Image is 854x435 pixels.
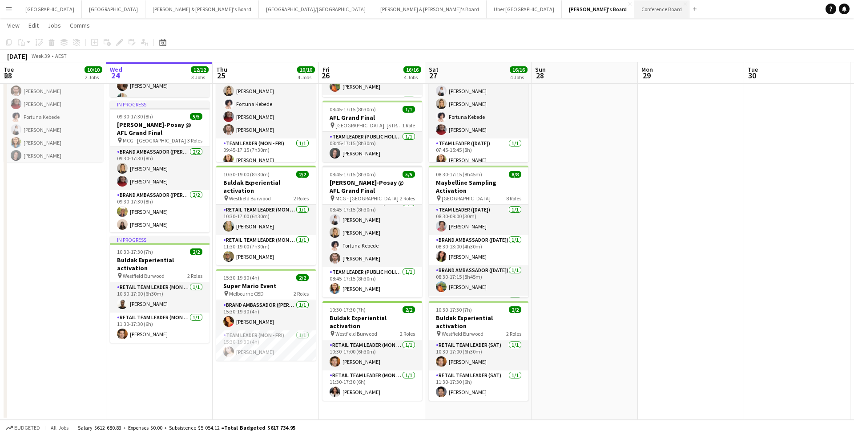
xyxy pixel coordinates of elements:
span: Week 39 [29,53,52,59]
span: 08:30-17:15 (8h45m) [436,171,482,178]
app-job-card: 15:00-15:30 (30m)9/9[PERSON_NAME] Posay online training Online1 RoleBrand Ambassador ([PERSON_NAM... [4,30,103,162]
span: 3 Roles [187,137,202,144]
span: Edit [28,21,39,29]
span: Sun [535,65,546,73]
div: In progress [110,101,209,108]
app-card-role: RETAIL Team Leader (Mon - Fri)1/110:30-17:00 (6h30m)[PERSON_NAME] [110,282,209,313]
button: [GEOGRAPHIC_DATA] [82,0,145,18]
div: 10:30-17:30 (7h)2/2Buldak Experiential activation Westfield Burwood2 RolesRETAIL Team Leader (Sat... [429,301,528,401]
span: Mon [641,65,653,73]
span: 25 [215,70,227,81]
span: Tue [748,65,758,73]
span: Total Budgeted $617 734.95 [224,424,295,431]
div: In progress [110,236,209,243]
span: 16/16 [510,66,528,73]
span: 10:30-19:00 (8h30m) [223,171,270,178]
span: Sat [429,65,439,73]
div: 4 Jobs [404,74,421,81]
app-card-role: RETAIL Team Leader (Sat)1/110:30-17:00 (6h30m)[PERSON_NAME] [429,340,528,370]
h3: AFL Grand Final [322,114,422,122]
button: Budgeted [4,423,41,433]
button: [GEOGRAPHIC_DATA]/[GEOGRAPHIC_DATA] [259,0,373,18]
button: [GEOGRAPHIC_DATA] [18,0,82,18]
app-job-card: 08:30-17:15 (8h45m)8/8Maybelline Sampling Activation [GEOGRAPHIC_DATA]8 RolesTeam Leader ([DATE])... [429,166,528,297]
app-job-card: 10:30-17:30 (7h)2/2Buldak Experiential activation Westfield Burwood2 RolesRETAIL Team Leader (Mon... [322,301,422,401]
span: 2 Roles [400,330,415,337]
span: 1/1 [403,106,415,113]
app-card-role: RETAIL Team Leader (Mon - Fri)1/111:30-17:30 (6h)[PERSON_NAME] [110,313,209,343]
h3: [PERSON_NAME]-Posay @ AFL Grand Final [110,121,209,137]
div: 3 Jobs [191,74,208,81]
h3: Buldak Experiential activation [429,314,528,330]
span: 27 [427,70,439,81]
span: 10:30-17:30 (7h) [117,248,153,255]
app-job-card: 08:45-17:15 (8h30m)1/1AFL Grand Final [GEOGRAPHIC_DATA], [STREET_ADDRESS]1 RoleTeam Leader (Publi... [322,101,422,162]
span: Westfield Burwood [229,195,271,202]
span: 08:45-17:15 (8h30m) [330,171,376,178]
span: Budgeted [14,425,40,431]
h3: Maybelline Sampling Activation [429,179,528,195]
a: View [4,20,23,31]
span: Jobs [48,21,61,29]
span: 2/2 [296,274,309,281]
span: 28 [534,70,546,81]
span: Melbourne CBD [229,290,264,297]
app-job-card: 15:30-19:30 (4h)2/2Super Mario Event Melbourne CBD2 RolesBrand Ambassador ([PERSON_NAME])1/115:30... [216,269,316,361]
span: 16/16 [403,66,421,73]
span: MCG - [GEOGRAPHIC_DATA] [123,137,186,144]
app-card-role: Brand Ambassador (Public Holiday)1/1 [322,95,422,126]
h3: Buldak Experiential activation [110,256,209,272]
button: [PERSON_NAME]'s Board [562,0,634,18]
span: Westfield Burwood [442,330,483,337]
div: 4 Jobs [510,74,527,81]
span: 2/2 [296,171,309,178]
app-card-role: Brand Ambassador ([DATE])1/108:30-13:00 (4h30m)[PERSON_NAME] [429,235,528,265]
span: 23 [2,70,14,81]
span: 2 Roles [294,290,309,297]
h3: [PERSON_NAME]-Posay @ AFL Grand Final [322,179,422,195]
span: Comms [70,21,90,29]
span: 5/5 [403,171,415,178]
span: 2 Roles [506,330,521,337]
app-card-role: Brand Ambassador ([PERSON_NAME])9/915:00-15:30 (30m)[PERSON_NAME][PERSON_NAME]Fortuna Kebede[PERS... [4,69,103,203]
span: [GEOGRAPHIC_DATA] [442,195,491,202]
h3: Buldak Experiential activation [322,314,422,330]
app-job-card: In progress10:30-17:30 (7h)2/2Buldak Experiential activation Westfield Burwood2 RolesRETAIL Team ... [110,236,209,343]
div: In progress09:30-17:30 (8h)5/5[PERSON_NAME]-Posay @ AFL Grand Final MCG - [GEOGRAPHIC_DATA]3 Role... [110,101,209,232]
div: 07:45-15:45 (8h)5/5[PERSON_NAME]-Posay @ AFL Grand Final MCG - [GEOGRAPHIC_DATA]2 RolesBrand Amba... [429,30,528,162]
span: [GEOGRAPHIC_DATA], [STREET_ADDRESS] [335,122,402,129]
button: Uber [GEOGRAPHIC_DATA] [487,0,562,18]
span: 29 [640,70,653,81]
app-card-role: Team Leader ([DATE])1/108:30-09:00 (30m)[PERSON_NAME] [429,205,528,235]
span: 2 Roles [294,195,309,202]
a: Comms [66,20,93,31]
app-job-card: 09:45-17:15 (7h30m)5/5[PERSON_NAME]-Posay @ AFL Grand Final MCG - [GEOGRAPHIC_DATA]2 RolesBrand A... [216,30,316,162]
div: 2 Jobs [85,74,102,81]
app-job-card: 08:45-17:15 (8h30m)5/5[PERSON_NAME]-Posay @ AFL Grand Final MCG - [GEOGRAPHIC_DATA]2 RolesBrand A... [322,166,422,297]
span: 08:45-17:15 (8h30m) [330,106,376,113]
span: 15:30-19:30 (4h) [223,274,259,281]
app-card-role: RETAIL Team Leader (Mon - Fri)1/110:30-17:00 (6h30m)[PERSON_NAME] [322,340,422,370]
div: Salary $612 680.83 + Expenses $0.00 + Subsistence $5 054.12 = [78,424,295,431]
div: 10:30-19:00 (8h30m)2/2Buldak Experiential activation Westfield Burwood2 RolesRETAIL Team Leader (... [216,166,316,265]
app-card-role: RETAIL Team Leader (Mon - Fri)1/110:30-17:00 (6h30m)[PERSON_NAME] [216,205,316,235]
app-card-role: RETAIL Team Leader (Sat)1/111:30-17:30 (6h)[PERSON_NAME] [429,370,528,401]
app-card-role: Team Leader (Public Holiday)1/108:45-17:15 (8h30m)[PERSON_NAME] [322,132,422,162]
button: [PERSON_NAME] & [PERSON_NAME]'s Board [145,0,259,18]
span: 12/12 [191,66,209,73]
span: 10/10 [297,66,315,73]
button: Conference Board [634,0,689,18]
div: [DATE] [7,52,28,61]
span: Westfield Burwood [123,272,165,279]
h3: Super Mario Event [216,282,316,290]
span: All jobs [49,424,70,431]
app-card-role: Brand Ambassador ([DATE])4/407:45-15:45 (8h)[PERSON_NAME][PERSON_NAME]Fortuna Kebede[PERSON_NAME] [429,69,528,138]
app-card-role: Team Leader (Mon - Fri)1/109:45-17:15 (7h30m)[PERSON_NAME] [216,138,316,169]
